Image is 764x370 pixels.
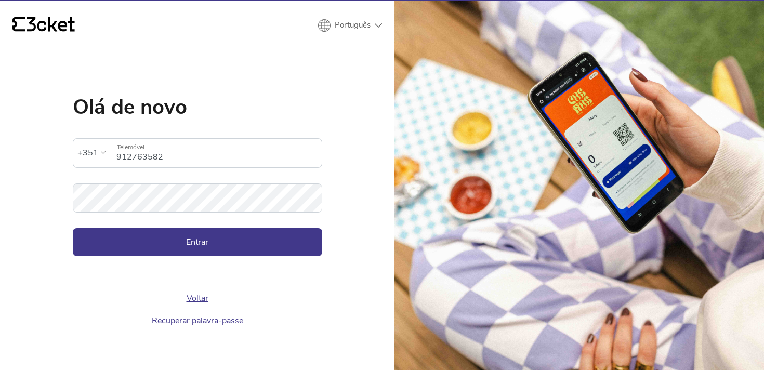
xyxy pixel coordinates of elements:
[116,139,322,167] input: Telemóvel
[110,139,322,156] label: Telemóvel
[12,17,75,34] a: {' '}
[152,315,243,326] a: Recuperar palavra-passe
[73,228,322,256] button: Entrar
[73,97,322,117] h1: Olá de novo
[187,293,208,304] a: Voltar
[77,145,98,161] div: +351
[12,17,25,32] g: {' '}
